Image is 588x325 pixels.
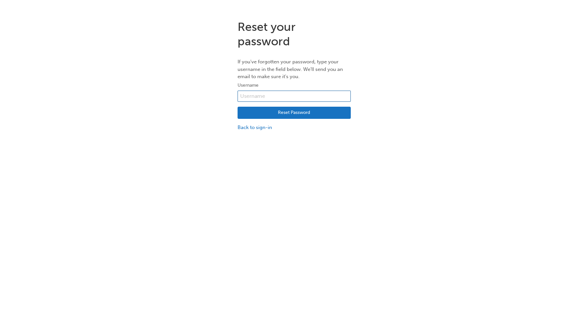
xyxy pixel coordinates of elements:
label: Username [238,81,351,89]
button: Reset Password [238,107,351,119]
a: Back to sign-in [238,124,351,131]
h1: Reset your password [238,20,351,48]
input: Username [238,91,351,102]
p: If you've forgotten your password, type your username in the field below. We'll send you an email... [238,58,351,80]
